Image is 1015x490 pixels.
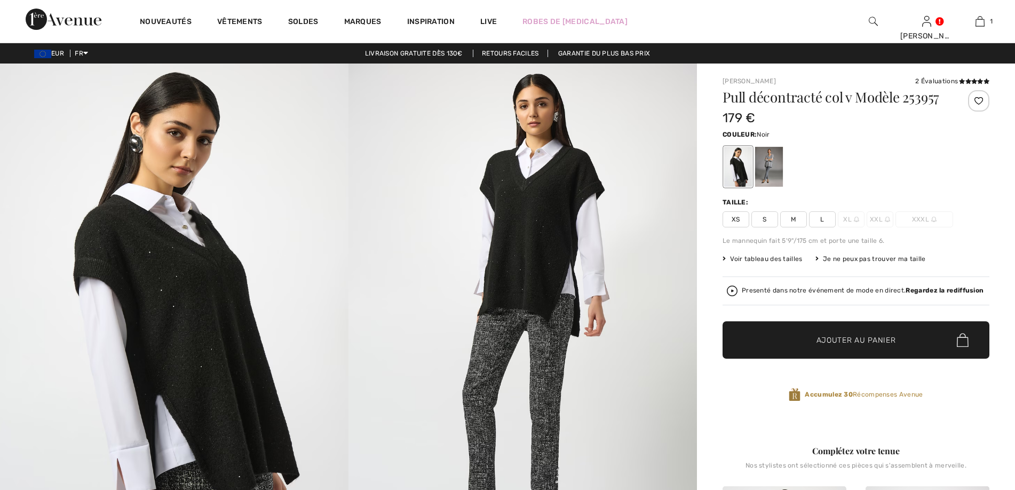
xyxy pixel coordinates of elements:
[344,17,382,28] a: Marques
[915,76,989,86] div: 2 Évaluations
[895,211,953,227] span: XXXL
[885,217,890,222] img: ring-m.svg
[723,211,749,227] span: XS
[727,286,738,296] img: Regardez la rediffusion
[789,388,800,402] img: Récompenses Avenue
[751,211,778,227] span: S
[976,15,985,28] img: Mon panier
[757,131,770,138] span: Noir
[723,462,989,478] div: Nos stylistes ont sélectionné ces pièces qui s'assemblent à merveille.
[931,217,937,222] img: ring-m.svg
[75,50,88,57] span: FR
[724,147,752,187] div: Noir
[723,90,945,104] h1: Pull décontracté col v Modèle 253957
[288,17,319,28] a: Soldes
[780,211,807,227] span: M
[407,17,455,28] span: Inspiration
[854,217,859,222] img: ring-m.svg
[922,16,931,26] a: Se connecter
[550,50,659,57] a: Garantie du plus bas prix
[906,287,984,294] strong: Regardez la rediffusion
[723,110,756,125] span: 179 €
[356,50,471,57] a: Livraison gratuite dès 130€
[869,15,878,28] img: recherche
[522,16,628,27] a: Robes de [MEDICAL_DATA]
[723,236,989,246] div: Le mannequin fait 5'9"/175 cm et porte une taille 6.
[809,211,836,227] span: L
[954,15,1006,28] a: 1
[140,17,192,28] a: Nouveautés
[723,445,989,457] div: Complétez votre tenue
[723,197,750,207] div: Taille:
[217,17,263,28] a: Vêtements
[34,50,68,57] span: EUR
[838,211,865,227] span: XL
[480,16,497,27] a: Live
[473,50,548,57] a: Retours faciles
[34,50,51,58] img: Euro
[922,15,931,28] img: Mes infos
[805,390,923,399] span: Récompenses Avenue
[805,391,853,398] strong: Accumulez 30
[755,147,783,187] div: Grey 163
[816,335,896,346] span: Ajouter au panier
[742,287,984,294] div: Presenté dans notre événement de mode en direct.
[815,254,926,264] div: Je ne peux pas trouver ma taille
[957,333,969,347] img: Bag.svg
[26,9,101,30] img: 1ère Avenue
[867,211,893,227] span: XXL
[723,77,776,85] a: [PERSON_NAME]
[723,321,989,359] button: Ajouter au panier
[990,17,993,26] span: 1
[900,30,953,42] div: [PERSON_NAME]
[723,131,757,138] span: Couleur:
[723,254,803,264] span: Voir tableau des tailles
